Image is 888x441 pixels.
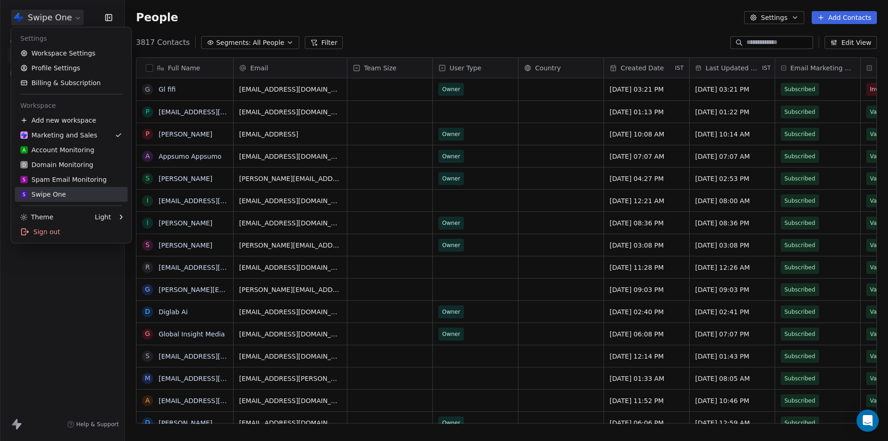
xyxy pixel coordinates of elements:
div: Light [95,212,111,222]
div: Spam Email Monitoring [20,175,107,184]
a: Billing & Subscription [15,75,128,90]
div: Add new workspace [15,113,128,128]
div: Sign out [15,224,128,239]
div: Settings [15,31,128,46]
a: Workspace Settings [15,46,128,61]
div: Workspace [15,98,128,113]
div: Swipe One [20,190,66,199]
div: Theme [20,212,53,222]
span: S [23,191,25,198]
span: S [23,176,25,183]
div: Account Monitoring [20,145,94,155]
a: Profile Settings [15,61,128,75]
img: Swipe%20One%20Logo%201-1.svg [20,131,28,139]
span: D [22,161,26,168]
div: Domain Monitoring [20,160,93,169]
span: A [23,147,26,154]
div: Marketing and Sales [20,130,97,140]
